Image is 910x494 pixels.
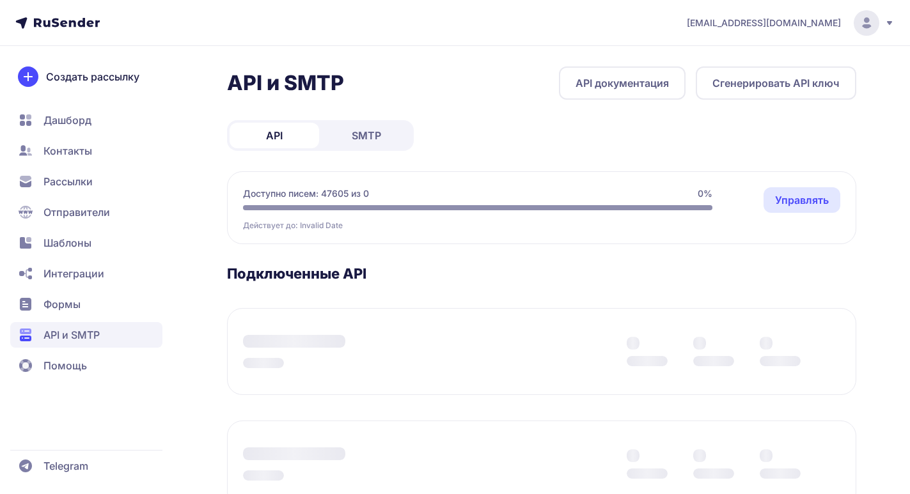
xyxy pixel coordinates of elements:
[43,143,92,158] span: Контакты
[227,70,344,96] h2: API и SMTP
[227,265,856,282] h3: Подключенные API
[243,220,343,231] span: Действует до: Invalid Date
[43,235,91,251] span: Шаблоны
[43,266,104,281] span: Интеграции
[10,453,162,479] a: Telegram
[698,187,712,200] span: 0%
[43,458,88,474] span: Telegram
[243,187,369,200] span: Доступно писем: 47605 из 0
[43,327,100,343] span: API и SMTP
[322,123,411,148] a: SMTP
[43,205,110,220] span: Отправители
[46,69,139,84] span: Создать рассылку
[230,123,319,148] a: API
[687,17,841,29] span: [EMAIL_ADDRESS][DOMAIN_NAME]
[43,358,87,373] span: Помощь
[266,128,283,143] span: API
[696,66,856,100] button: Сгенерировать API ключ
[43,112,91,128] span: Дашборд
[43,297,81,312] span: Формы
[352,128,381,143] span: SMTP
[559,66,686,100] a: API документация
[43,174,93,189] span: Рассылки
[764,187,840,213] a: Управлять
